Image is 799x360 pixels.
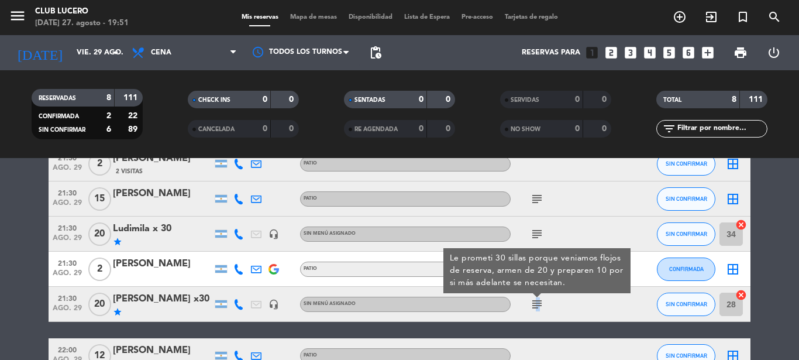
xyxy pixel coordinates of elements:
span: 21:30 [53,186,82,199]
span: 22:00 [53,342,82,356]
div: [PERSON_NAME] [113,186,212,201]
span: 20 [88,222,111,246]
i: border_all [726,262,740,276]
span: Tarjetas de regalo [499,14,564,20]
span: SIN CONFIRMAR [666,196,707,202]
span: SENTADAS [354,97,385,103]
span: Pre-acceso [456,14,499,20]
div: [DATE] 27. agosto - 19:51 [35,18,129,29]
span: Sin menú asignado [304,231,356,236]
i: add_box [700,45,715,60]
strong: 0 [263,95,267,104]
strong: 2 [106,112,111,120]
span: CONFIRMADA [669,266,704,272]
i: cancel [735,289,747,301]
i: subject [530,227,544,241]
span: Sin menú asignado [304,301,356,306]
span: Patio [304,161,317,166]
i: exit_to_app [704,10,718,24]
span: Mis reservas [236,14,284,20]
i: looks_4 [642,45,657,60]
span: Disponibilidad [343,14,398,20]
span: Patio [304,353,317,358]
i: border_all [726,157,740,171]
span: CONFIRMADA [39,114,79,119]
span: Cena [151,49,171,57]
strong: 0 [446,95,453,104]
span: RE AGENDADA [354,126,398,132]
i: star [113,237,122,246]
span: TOTAL [663,97,681,103]
strong: 22 [128,112,140,120]
i: add_circle_outline [673,10,687,24]
strong: 0 [289,95,296,104]
span: 2 [88,258,111,281]
input: Filtrar por nombre... [676,122,767,135]
strong: 0 [419,95,423,104]
strong: 0 [575,95,580,104]
i: looks_3 [623,45,638,60]
span: ago. 29 [53,304,82,318]
div: [PERSON_NAME] x30 [113,292,212,307]
span: 20 [88,293,111,316]
strong: 89 [128,125,140,133]
strong: 0 [446,125,453,133]
div: Ludimila x 30 [113,221,212,236]
span: RESERVADAS [39,95,76,101]
span: CANCELADA [198,126,235,132]
strong: 0 [602,125,609,133]
span: 2 Visitas [116,167,143,176]
span: ago. 29 [53,269,82,283]
strong: 8 [106,94,111,102]
i: star [113,307,122,317]
span: 21:30 [53,256,82,269]
i: search [767,10,781,24]
i: headset_mic [268,229,279,239]
strong: 111 [749,95,765,104]
strong: 0 [419,125,423,133]
span: 21:30 [53,291,82,304]
i: arrow_drop_down [109,46,123,60]
i: headset_mic [268,299,279,310]
i: looks_one [584,45,600,60]
span: CHECK INS [198,97,230,103]
strong: 111 [123,94,140,102]
strong: 0 [575,125,580,133]
span: NO SHOW [511,126,540,132]
button: SIN CONFIRMAR [657,293,715,316]
i: looks_5 [662,45,677,60]
strong: 0 [263,125,267,133]
div: LOG OUT [757,35,790,70]
button: SIN CONFIRMAR [657,222,715,246]
span: pending_actions [368,46,383,60]
span: Patio [304,196,317,201]
span: Reservas para [522,49,580,57]
strong: 0 [602,95,609,104]
strong: 0 [289,125,296,133]
i: turned_in_not [736,10,750,24]
i: looks_two [604,45,619,60]
i: cancel [735,219,747,231]
span: 2 [88,152,111,176]
i: border_all [726,192,740,206]
div: Club Lucero [35,6,129,18]
button: CONFIRMADA [657,258,715,281]
div: [PERSON_NAME] [113,151,212,166]
span: SIN CONFIRMAR [666,231,707,237]
span: Lista de Espera [398,14,456,20]
i: filter_list [662,122,676,136]
div: [PERSON_NAME] [113,256,212,272]
span: ago. 29 [53,234,82,248]
div: Le prometi 30 sillas porque veniamos flojos de reserva, armen de 20 y preparen 10 por si más adel... [450,252,625,289]
i: subject [530,192,544,206]
i: power_settings_new [767,46,781,60]
i: looks_6 [681,45,696,60]
span: ago. 29 [53,164,82,177]
span: Patio [304,266,317,271]
span: 21:30 [53,221,82,234]
div: [PERSON_NAME] [113,343,212,358]
span: Mapa de mesas [284,14,343,20]
i: [DATE] [9,40,71,66]
button: menu [9,7,26,29]
strong: 6 [106,125,111,133]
